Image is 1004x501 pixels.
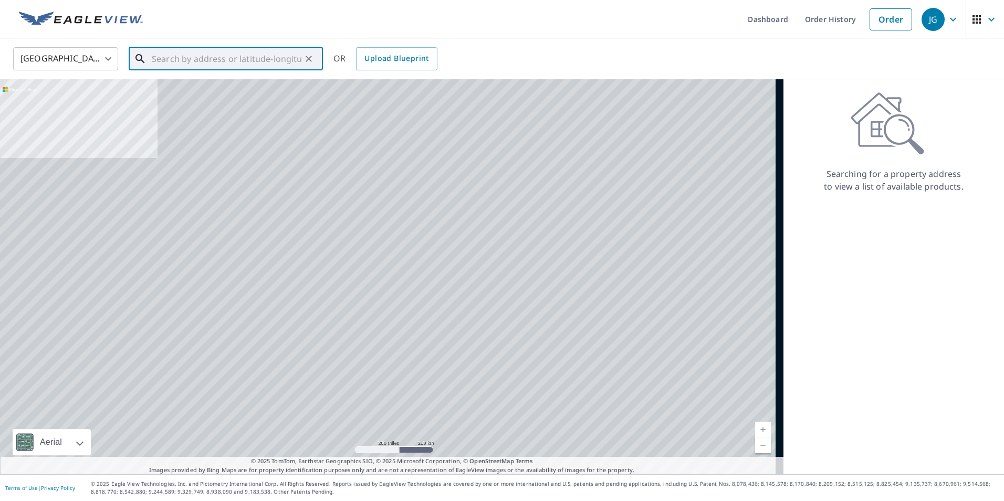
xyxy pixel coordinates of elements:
[870,8,912,30] a: Order
[755,437,771,453] a: Current Level 5, Zoom Out
[19,12,143,27] img: EV Logo
[5,484,38,492] a: Terms of Use
[5,485,75,491] p: |
[41,484,75,492] a: Privacy Policy
[37,429,65,455] div: Aerial
[469,457,514,465] a: OpenStreetMap
[364,52,428,65] span: Upload Blueprint
[251,457,533,466] span: © 2025 TomTom, Earthstar Geographics SIO, © 2025 Microsoft Corporation, ©
[91,480,999,496] p: © 2025 Eagle View Technologies, Inc. and Pictometry International Corp. All Rights Reserved. Repo...
[301,51,316,66] button: Clear
[516,457,533,465] a: Terms
[13,44,118,74] div: [GEOGRAPHIC_DATA]
[755,422,771,437] a: Current Level 5, Zoom In
[356,47,437,70] a: Upload Blueprint
[922,8,945,31] div: JG
[152,44,301,74] input: Search by address or latitude-longitude
[823,168,964,193] p: Searching for a property address to view a list of available products.
[333,47,437,70] div: OR
[13,429,91,455] div: Aerial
